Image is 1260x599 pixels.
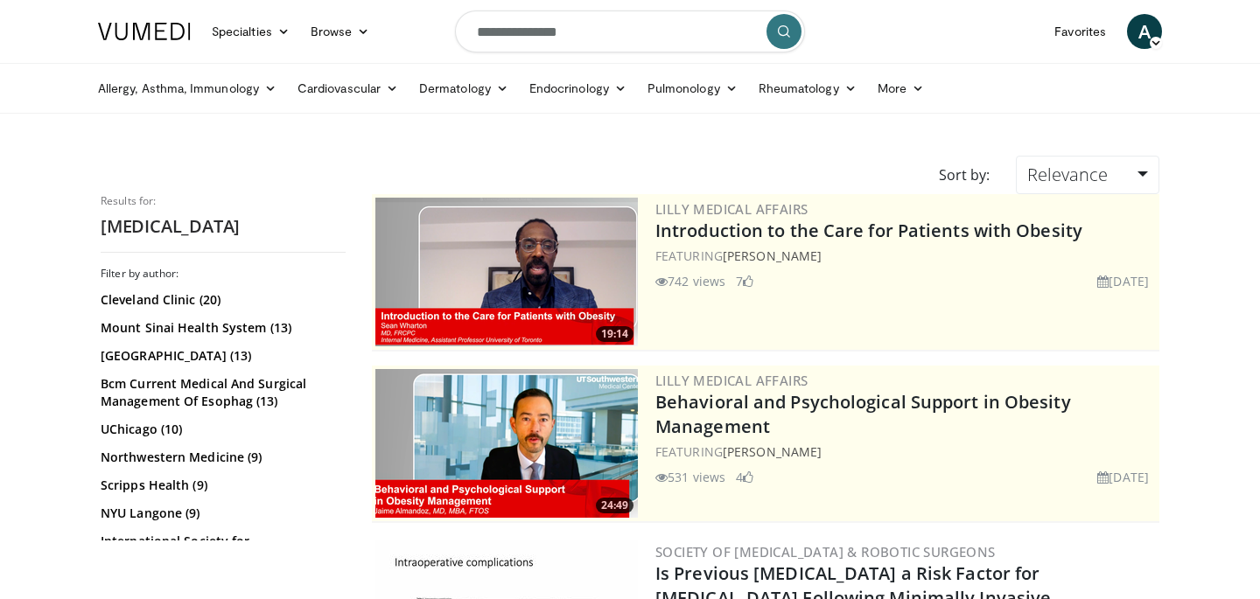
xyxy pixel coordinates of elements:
p: Results for: [101,194,346,208]
a: Relevance [1016,156,1159,194]
a: Pulmonology [637,71,748,106]
span: 19:14 [596,326,633,342]
img: ba3304f6-7838-4e41-9c0f-2e31ebde6754.png.300x170_q85_crop-smart_upscale.png [375,369,638,518]
a: International Society for [MEDICAL_DATA] (7) [101,533,341,568]
a: More [867,71,934,106]
span: 24:49 [596,498,633,513]
a: Cardiovascular [287,71,409,106]
a: Specialties [201,14,300,49]
a: UChicago (10) [101,421,341,438]
li: 4 [736,468,753,486]
a: Allergy, Asthma, Immunology [87,71,287,106]
a: Mount Sinai Health System (13) [101,319,341,337]
h2: [MEDICAL_DATA] [101,215,346,238]
li: 7 [736,272,753,290]
a: [PERSON_NAME] [723,443,822,460]
a: [GEOGRAPHIC_DATA] (13) [101,347,341,365]
li: 531 views [655,468,725,486]
a: A [1127,14,1162,49]
div: FEATURING [655,247,1156,265]
div: FEATURING [655,442,1156,461]
a: NYU Langone (9) [101,505,341,522]
img: acc2e291-ced4-4dd5-b17b-d06994da28f3.png.300x170_q85_crop-smart_upscale.png [375,198,638,346]
a: Northwestern Medicine (9) [101,449,341,466]
a: Lilly Medical Affairs [655,372,808,389]
a: Endocrinology [519,71,637,106]
a: Lilly Medical Affairs [655,200,808,218]
a: Scripps Health (9) [101,477,341,494]
li: [DATE] [1097,468,1149,486]
a: 19:14 [375,198,638,346]
li: [DATE] [1097,272,1149,290]
img: VuMedi Logo [98,23,191,40]
h3: Filter by author: [101,267,346,281]
a: Introduction to the Care for Patients with Obesity [655,219,1082,242]
a: Browse [300,14,381,49]
input: Search topics, interventions [455,10,805,52]
a: 24:49 [375,369,638,518]
a: Rheumatology [748,71,867,106]
span: Relevance [1027,163,1108,186]
div: Sort by: [926,156,1003,194]
a: Bcm Current Medical And Surgical Management Of Esophag (13) [101,375,341,410]
a: Behavioral and Psychological Support in Obesity Management [655,390,1071,438]
a: Cleveland Clinic (20) [101,291,341,309]
a: Society of [MEDICAL_DATA] & Robotic Surgeons [655,543,996,561]
a: Favorites [1044,14,1116,49]
li: 742 views [655,272,725,290]
a: Dermatology [409,71,519,106]
a: [PERSON_NAME] [723,247,822,264]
